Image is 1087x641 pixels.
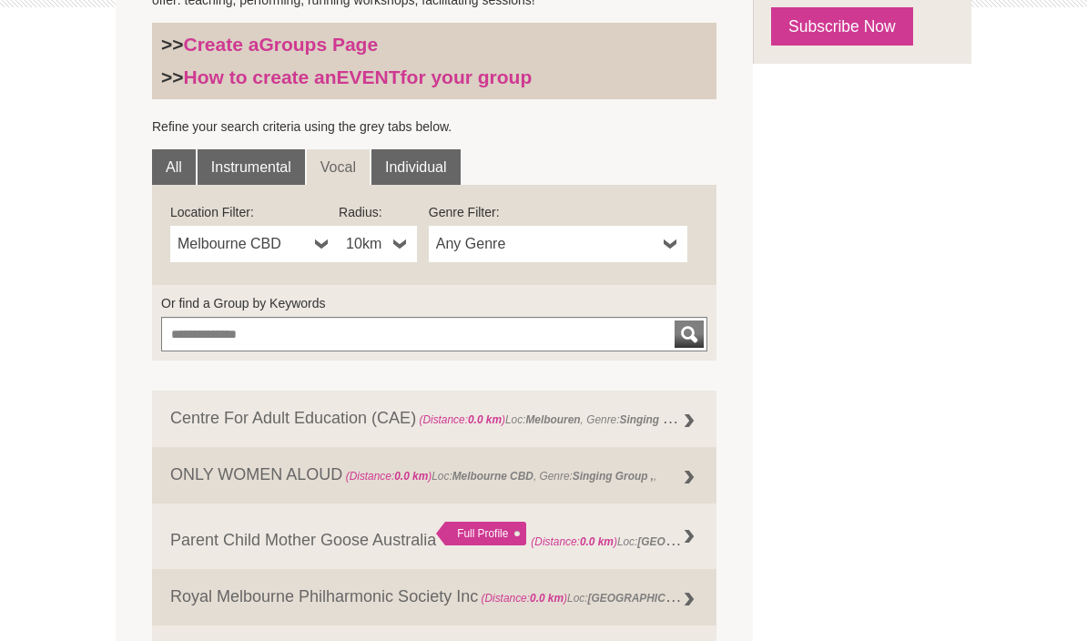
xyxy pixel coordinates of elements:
[152,149,196,186] a: All
[170,226,339,262] a: Melbourne CBD
[152,447,716,504] a: ONLY WOMEN ALOUD (Distance:0.0 km)Loc:Melbourne CBD, Genre:Singing Group ,,
[394,470,428,483] strong: 0.0 km
[198,149,305,186] a: Instrumental
[307,149,370,186] a: Vocal
[573,470,654,483] strong: Singing Group ,
[419,413,505,426] span: (Distance: )
[531,531,886,549] span: Loc: , Genre: ,
[259,34,378,55] strong: Groups Page
[152,504,716,569] a: Parent Child Mother Goose Australia Full Profile (Distance:0.0 km)Loc:[GEOGRAPHIC_DATA], Genre:,
[184,34,379,55] a: Create aGroups Page
[468,413,502,426] strong: 0.0 km
[178,233,308,255] span: Melbourne CBD
[161,294,707,312] label: Or find a Group by Keywords
[184,66,533,87] a: How to create anEVENTfor your group
[588,587,704,605] strong: [GEOGRAPHIC_DATA]
[481,592,567,605] span: (Distance: )
[620,409,701,427] strong: Singing Group ,
[429,226,687,262] a: Any Genre
[371,149,461,186] a: Individual
[580,535,614,548] strong: 0.0 km
[637,531,753,549] strong: [GEOGRAPHIC_DATA]
[452,470,533,483] strong: Melbourne CBD
[342,470,656,483] span: Loc: , Genre: ,
[346,233,386,255] span: 10km
[170,203,339,221] label: Location Filter:
[152,117,716,136] p: Refine your search criteria using the grey tabs below.
[531,535,617,548] span: (Distance: )
[161,33,707,56] h3: >>
[530,592,564,605] strong: 0.0 km
[337,66,401,87] strong: EVENT
[436,522,526,545] div: Full Profile
[429,203,687,221] label: Genre Filter:
[152,391,716,447] a: Centre For Adult Education (CAE) (Distance:0.0 km)Loc:Melbouren, Genre:Singing Group ,, Members:
[152,569,716,626] a: Royal Melbourne Philharmonic Society Inc (Distance:0.0 km)Loc:[GEOGRAPHIC_DATA], Genre:, Members:
[436,233,656,255] span: Any Genre
[478,587,871,605] span: Loc: , Genre: , Members:
[161,66,707,89] h3: >>
[346,470,432,483] span: (Distance: )
[416,409,787,427] span: Loc: , Genre: , Members:
[771,7,913,46] a: Subscribe Now
[525,413,580,426] strong: Melbouren
[339,203,417,221] label: Radius:
[339,226,417,262] a: 10km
